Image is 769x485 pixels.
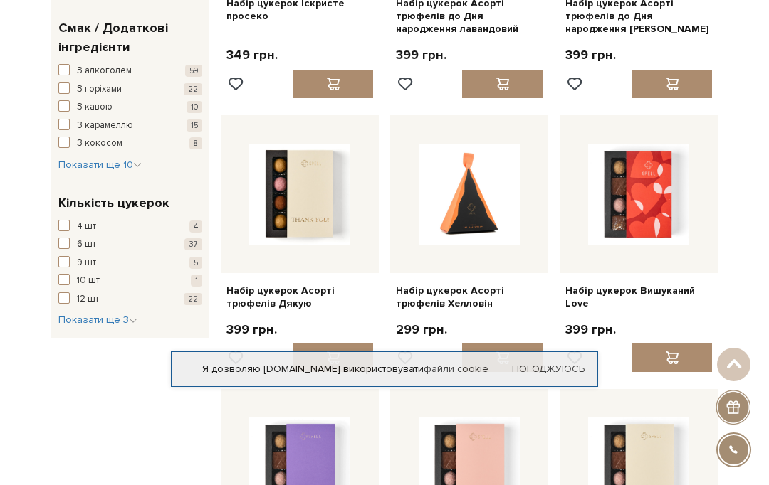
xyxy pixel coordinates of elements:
[565,47,616,63] p: 399 грн.
[226,47,278,63] p: 349 грн.
[226,284,373,310] a: Набір цукерок Асорті трюфелів Дякую
[58,193,169,213] span: Кількість цукерок
[396,321,447,338] p: 299 грн.
[565,284,712,310] a: Набір цукерок Вишуканий Love
[58,100,202,114] button: З кавою 10
[58,314,137,326] span: Показати ще 3
[58,313,137,327] button: Показати ще 3
[77,82,122,97] span: З горіхами
[58,220,202,234] button: 4 шт 4
[77,238,96,252] span: 6 шт
[58,82,202,97] button: З горіхами 22
[396,284,543,310] a: Набір цукерок Асорті трюфелів Хелловін
[77,137,122,151] span: З кокосом
[58,137,202,151] button: З кокосом 8
[58,256,202,270] button: 9 шт 5
[396,47,446,63] p: 399 грн.
[512,363,585,375] a: Погоджуюсь
[189,137,202,149] span: 8
[77,100,113,114] span: З кавою
[187,101,202,113] span: 10
[58,274,202,288] button: 10 шт 1
[77,64,132,78] span: З алкоголем
[58,119,202,133] button: З карамеллю 15
[58,158,142,172] button: Показати ще 10
[184,238,202,250] span: 37
[58,292,202,307] button: 12 шт 22
[58,238,202,252] button: 6 шт 37
[77,274,100,288] span: 10 шт
[77,256,96,270] span: 9 шт
[189,220,202,233] span: 4
[77,292,99,307] span: 12 шт
[226,321,277,338] p: 399 грн.
[77,119,133,133] span: З карамеллю
[172,363,597,375] div: Я дозволяю [DOMAIN_NAME] використовувати
[58,64,202,78] button: З алкоголем 59
[191,275,202,287] span: 1
[58,18,199,57] span: Смак / Додаткові інгредієнти
[58,159,142,171] span: Показати ще 10
[565,321,616,338] p: 399 грн.
[77,220,96,234] span: 4 шт
[185,65,202,77] span: 59
[189,257,202,269] span: 5
[184,83,202,95] span: 22
[424,363,488,375] a: файли cookie
[187,119,202,132] span: 15
[184,293,202,305] span: 22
